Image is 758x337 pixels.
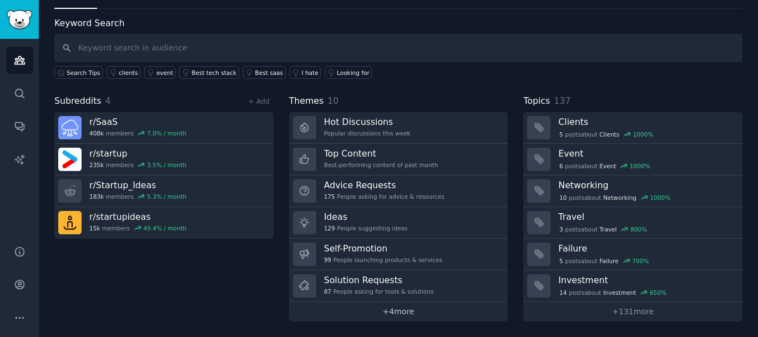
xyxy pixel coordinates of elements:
[143,224,186,232] div: 49.4 % / month
[147,161,186,169] div: 3.5 % / month
[559,257,563,265] span: 5
[289,94,324,108] span: Themes
[599,130,619,138] span: Clients
[558,148,735,159] h3: Event
[324,256,331,264] span: 99
[630,225,647,233] div: 800 %
[337,69,370,77] div: Looking for
[54,34,742,62] input: Keyword search in audience
[603,194,636,202] span: Networking
[558,224,648,234] div: post s about
[89,211,186,223] h3: r/ startupideas
[89,116,186,128] h3: r/ SaaS
[558,274,735,286] h3: Investment
[119,69,138,77] div: clients
[289,239,508,270] a: Self-Promotion99People launching products & services
[54,144,274,175] a: r/startup235kmembers3.5% / month
[523,302,742,321] a: +131more
[650,289,666,296] div: 650 %
[558,179,735,191] h3: Networking
[89,193,186,200] div: members
[558,243,735,254] h3: Failure
[558,193,671,203] div: post s about
[324,193,444,200] div: People asking for advice & resources
[89,129,186,137] div: members
[324,224,335,232] span: 129
[554,95,570,106] span: 137
[54,207,274,239] a: r/startupideas15kmembers49.4% / month
[89,161,104,169] span: 235k
[324,148,438,159] h3: Top Content
[558,161,651,171] div: post s about
[156,69,173,77] div: event
[144,66,175,79] a: event
[650,194,671,202] div: 1000 %
[632,257,649,265] div: 700 %
[523,175,742,207] a: Networking10postsaboutNetworking1000%
[290,66,321,79] a: I hate
[89,148,186,159] h3: r/ startup
[89,129,104,137] span: 408k
[324,129,411,137] div: Popular discussions this week
[58,116,82,139] img: SaaS
[324,256,443,264] div: People launching products & services
[558,288,667,298] div: post s about
[559,225,563,233] span: 3
[559,162,563,170] span: 6
[599,257,619,265] span: Failure
[324,274,434,286] h3: Solution Requests
[147,129,186,137] div: 7.0 % / month
[191,69,236,77] div: Best tech stack
[559,194,567,202] span: 10
[324,193,335,200] span: 175
[324,161,438,169] div: Best-performing content of past month
[324,243,443,254] h3: Self-Promotion
[54,18,124,28] label: Keyword Search
[558,211,735,223] h3: Travel
[559,130,563,138] span: 5
[324,116,411,128] h3: Hot Discussions
[7,10,32,29] img: GummySearch logo
[302,69,319,77] div: I hate
[327,95,338,106] span: 10
[107,66,140,79] a: clients
[523,207,742,239] a: Travel3postsaboutTravel800%
[89,193,104,200] span: 183k
[603,289,636,296] span: Investment
[559,289,567,296] span: 14
[523,112,742,144] a: Clients5postsaboutClients1000%
[633,130,654,138] div: 1000 %
[630,162,650,170] div: 1000 %
[89,161,186,169] div: members
[324,288,331,295] span: 87
[54,112,274,144] a: r/SaaS408kmembers7.0% / month
[523,239,742,270] a: Failure5postsaboutFailure700%
[289,112,508,144] a: Hot DiscussionsPopular discussions this week
[523,144,742,175] a: Event6postsaboutEvent1000%
[599,162,616,170] span: Event
[249,98,270,105] a: + Add
[289,175,508,207] a: Advice Requests175People asking for advice & resources
[89,224,186,232] div: members
[289,207,508,239] a: Ideas129People suggesting ideas
[105,95,111,106] span: 4
[147,193,186,200] div: 5.3 % / month
[54,66,103,79] button: Search Tips
[324,179,444,191] h3: Advice Requests
[179,66,239,79] a: Best tech stack
[558,116,735,128] h3: Clients
[325,66,372,79] a: Looking for
[289,302,508,321] a: +4more
[599,225,616,233] span: Travel
[558,129,654,139] div: post s about
[324,288,434,295] div: People asking for tools & solutions
[67,69,100,77] span: Search Tips
[324,224,408,232] div: People suggesting ideas
[255,69,283,77] div: Best saas
[289,270,508,302] a: Solution Requests87People asking for tools & solutions
[54,175,274,207] a: r/Startup_Ideas183kmembers5.3% / month
[523,270,742,302] a: Investment14postsaboutInvestment650%
[243,66,286,79] a: Best saas
[523,94,550,108] span: Topics
[54,94,102,108] span: Subreddits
